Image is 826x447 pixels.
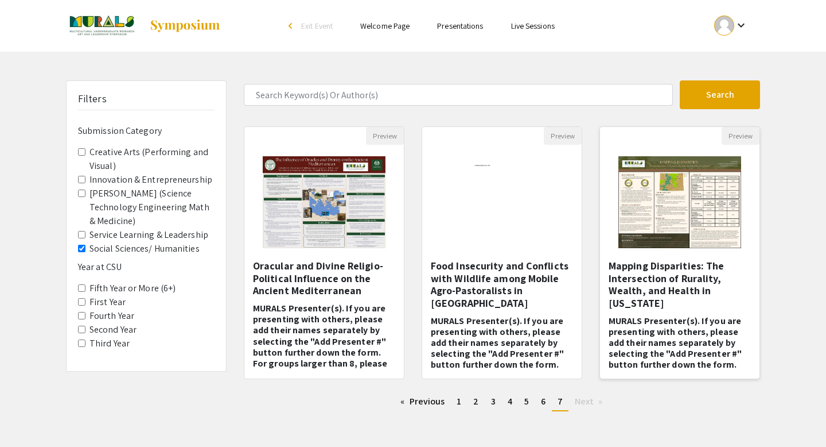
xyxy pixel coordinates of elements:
[289,22,295,29] div: arrow_back_ios
[508,395,512,407] span: 4
[544,127,582,145] button: Preview
[89,295,126,309] label: First Year
[9,395,49,438] iframe: Chat
[491,395,496,407] span: 3
[702,13,760,38] button: Expand account dropdown
[599,126,760,379] div: Open Presentation <p>Mapping Disparities: The Intersection of Rurality, Wealth, and Health in Col...
[89,337,130,350] label: Third Year
[78,93,107,105] h5: Filters
[511,21,555,31] a: Live Sessions
[431,260,573,309] h5: Food Insecurity and Conflicts with Wildlife among Mobile Agro-Pastoralists in [GEOGRAPHIC_DATA]
[360,21,410,31] a: Welcome Page
[89,242,200,256] label: Social Sciences/ Humanities
[609,315,751,437] h6: MURALS Presenter(s). If you are presenting with others, please add their names separately by sele...
[541,395,546,407] span: 6
[89,228,208,242] label: Service Learning & Leadership
[244,126,404,379] div: Open Presentation <p><strong style="background-color: transparent; color: rgb(0, 0, 0);">Oracular...
[66,11,221,40] a: Multicultural Undergraduate Research Art and Leadership Symposium (MURALS) 2025
[89,282,176,295] label: Fifth Year or More (6+)
[251,145,396,260] img: <p><strong style="background-color: transparent; color: rgb(0, 0, 0);">Oracular and Divine Religi...
[78,261,215,272] h6: Year at CSU
[457,395,461,407] span: 1
[722,127,759,145] button: Preview
[301,21,333,31] span: Exit Event
[575,395,594,407] span: Next
[422,126,582,379] div: Open Presentation <p><span style="color: black;">Food Insecurity and Conflicts with Wildlife amon...
[473,395,478,407] span: 2
[89,187,215,228] label: [PERSON_NAME] (Science Technology Engineering Math & Medicine)
[607,145,752,260] img: <p>Mapping Disparities: The Intersection of Rurality, Wealth, and Health in Colorado</p>
[89,309,134,323] label: Fourth Year
[680,80,760,109] button: Search
[66,11,138,40] img: Multicultural Undergraduate Research Art and Leadership Symposium (MURALS) 2025
[558,395,563,407] span: 7
[149,19,221,33] img: Symposium by ForagerOne
[455,145,549,260] img: <p><span style="color: black;">Food Insecurity and Conflicts with Wildlife among Mobile Agro-Past...
[734,18,748,32] mat-icon: Expand account dropdown
[366,127,404,145] button: Preview
[609,260,751,309] h5: Mapping Disparities: The Intersection of Rurality, Wealth, and Health in [US_STATE]
[78,125,215,136] h6: Submission Category
[253,303,395,424] h6: MURALS Presenter(s). If you are presenting with others, please add their names separately by sele...
[437,21,483,31] a: Presentations
[253,260,395,297] h5: Oracular and Divine Religio-Political Influence on the Ancient Mediterranean
[244,393,760,411] ul: Pagination
[89,173,212,187] label: Innovation & Entrepreneurship
[395,393,450,410] a: Previous page
[524,395,529,407] span: 5
[89,323,137,337] label: Second Year
[431,315,573,437] h6: MURALS Presenter(s). If you are presenting with others, please add their names separately by sele...
[89,145,215,173] label: Creative Arts (Performing and Visual)
[244,84,673,106] input: Search Keyword(s) Or Author(s)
